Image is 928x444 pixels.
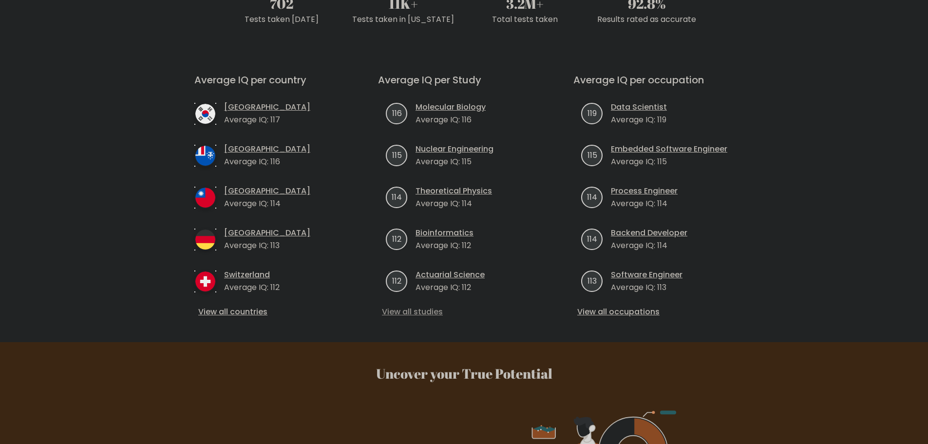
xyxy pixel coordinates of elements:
div: Results rated as accurate [592,14,702,25]
p: Average IQ: 116 [416,114,486,126]
h3: Average IQ per country [194,74,343,97]
img: country [194,187,216,209]
a: Bioinformatics [416,227,473,239]
div: Total tests taken [470,14,580,25]
img: country [194,103,216,125]
a: Theoretical Physics [416,185,492,197]
div: Tests taken [DATE] [227,14,337,25]
p: Average IQ: 114 [611,240,687,251]
text: 119 [587,107,597,118]
text: 114 [587,191,597,202]
p: Average IQ: 113 [611,282,682,293]
a: Data Scientist [611,101,667,113]
p: Average IQ: 114 [416,198,492,210]
p: Average IQ: 114 [224,198,310,210]
a: Backend Developer [611,227,687,239]
a: [GEOGRAPHIC_DATA] [224,143,310,155]
text: 115 [392,149,402,160]
p: Average IQ: 115 [611,156,727,168]
p: Average IQ: 114 [611,198,678,210]
text: 112 [392,275,401,286]
p: Average IQ: 116 [224,156,310,168]
a: Switzerland [224,269,280,281]
img: country [194,270,216,292]
text: 114 [587,233,597,244]
text: 114 [392,191,402,202]
a: View all countries [198,306,339,318]
a: Software Engineer [611,269,682,281]
img: country [194,145,216,167]
a: View all occupations [577,306,741,318]
a: [GEOGRAPHIC_DATA] [224,227,310,239]
p: Average IQ: 112 [224,282,280,293]
p: Average IQ: 113 [224,240,310,251]
img: country [194,229,216,251]
text: 116 [392,107,402,118]
a: View all studies [382,306,546,318]
h3: Average IQ per occupation [573,74,745,97]
p: Average IQ: 115 [416,156,493,168]
a: Molecular Biology [416,101,486,113]
a: Nuclear Engineering [416,143,493,155]
h3: Average IQ per Study [378,74,550,97]
a: [GEOGRAPHIC_DATA] [224,101,310,113]
text: 113 [587,275,597,286]
p: Average IQ: 112 [416,240,473,251]
p: Average IQ: 119 [611,114,667,126]
text: 115 [587,149,597,160]
text: 112 [392,233,401,244]
div: Tests taken in [US_STATE] [348,14,458,25]
a: Process Engineer [611,185,678,197]
p: Average IQ: 112 [416,282,485,293]
a: Actuarial Science [416,269,485,281]
a: [GEOGRAPHIC_DATA] [224,185,310,197]
a: Embedded Software Engineer [611,143,727,155]
p: Average IQ: 117 [224,114,310,126]
h3: Uncover your True Potential [149,366,780,382]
